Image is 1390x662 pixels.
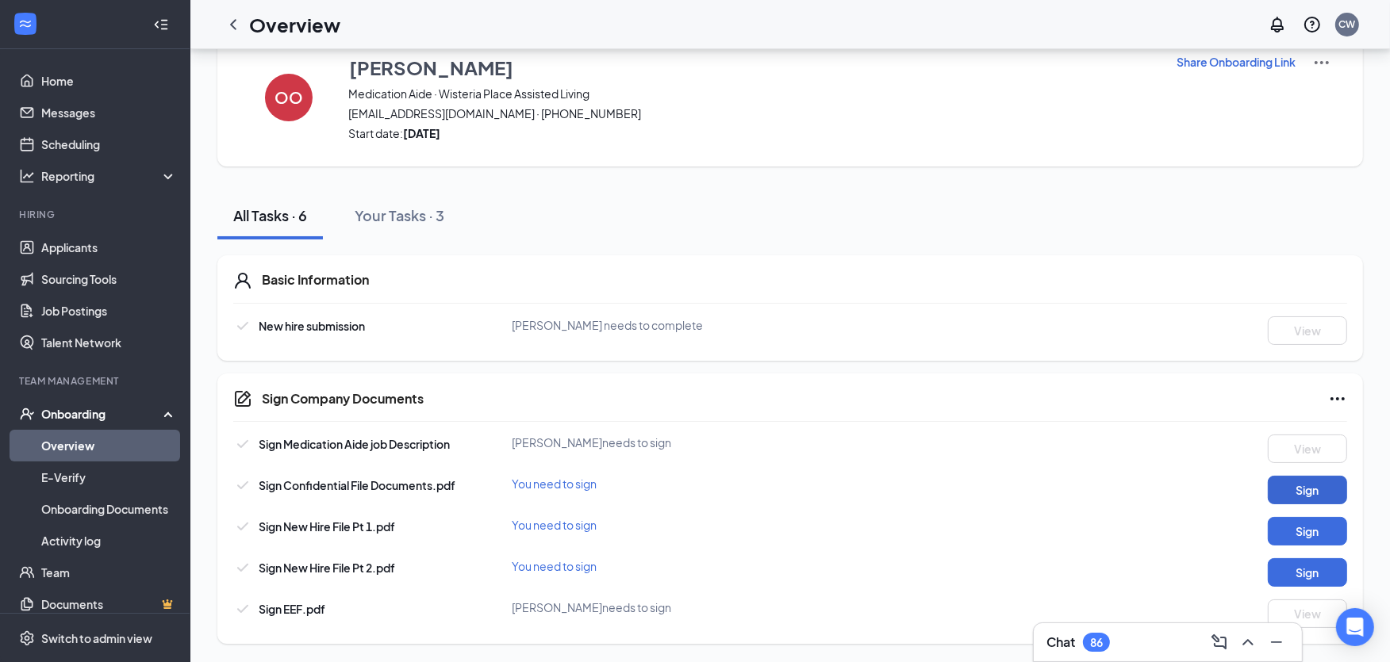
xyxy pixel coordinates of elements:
[259,437,450,451] span: Sign Medication Aide job Description
[41,557,177,588] a: Team
[262,390,424,408] h5: Sign Company Documents
[153,17,169,33] svg: Collapse
[233,517,252,536] svg: Checkmark
[1268,517,1347,545] button: Sign
[233,389,252,408] svg: CompanyDocumentIcon
[512,599,883,615] div: [PERSON_NAME] needs to sign
[41,461,177,493] a: E-Verify
[41,128,177,160] a: Scheduling
[41,327,177,358] a: Talent Network
[512,517,883,533] div: You need to sign
[512,318,703,332] span: [PERSON_NAME] needs to complete
[233,599,252,618] svg: Checkmark
[41,295,177,327] a: Job Postings
[1235,629,1261,655] button: ChevronUp
[19,630,35,646] svg: Settings
[512,476,883,492] div: You need to sign
[1268,599,1347,628] button: View
[1328,389,1347,408] svg: Ellipses
[259,519,395,534] span: Sign New Hire File Pt 1.pdf
[348,105,1156,121] span: [EMAIL_ADDRESS][DOMAIN_NAME] · [PHONE_NUMBER]
[41,406,163,422] div: Onboarding
[41,588,177,620] a: DocumentsCrown
[233,476,252,495] svg: Checkmark
[1176,53,1296,71] button: Share Onboarding Link
[233,316,252,335] svg: Checkmark
[403,126,440,140] strong: [DATE]
[249,53,328,141] button: OO
[19,374,174,388] div: Team Management
[512,434,883,450] div: [PERSON_NAME] needs to sign
[262,271,369,289] h5: Basic Information
[1268,316,1347,345] button: View
[1268,15,1287,34] svg: Notifications
[224,15,243,34] svg: ChevronLeft
[1267,633,1286,652] svg: Minimize
[1177,54,1296,70] p: Share Onboarding Link
[19,168,35,184] svg: Analysis
[41,168,178,184] div: Reporting
[41,630,152,646] div: Switch to admin view
[1336,608,1374,646] div: Open Intercom Messenger
[349,54,513,81] h3: [PERSON_NAME]
[1312,53,1331,72] img: More Actions
[1238,633,1258,652] svg: ChevronUp
[41,493,177,525] a: Onboarding Documents
[259,319,365,333] span: New hire submission
[17,16,33,32] svg: WorkstreamLogo
[348,53,1156,82] button: [PERSON_NAME]
[233,558,252,577] svg: Checkmark
[41,263,177,295] a: Sourcing Tools
[41,430,177,461] a: Overview
[19,208,174,221] div: Hiring
[512,558,883,574] div: You need to sign
[19,406,35,422] svg: UserCheck
[249,11,340,38] h1: Overview
[1046,633,1075,651] h3: Chat
[1264,629,1289,655] button: Minimize
[233,271,252,290] svg: User
[233,434,252,453] svg: Checkmark
[259,478,455,492] span: Sign Confidential File Documents.pdf
[1268,558,1347,587] button: Sign
[41,97,177,128] a: Messages
[1303,15,1322,34] svg: QuestionInfo
[41,525,177,557] a: Activity log
[348,125,1156,141] span: Start date:
[355,205,444,225] div: Your Tasks · 3
[1268,476,1347,504] button: Sign
[1207,629,1232,655] button: ComposeMessage
[1339,17,1356,31] div: CW
[275,92,303,103] h4: OO
[1210,633,1229,652] svg: ComposeMessage
[1268,434,1347,463] button: View
[259,602,325,616] span: Sign EEF.pdf
[1090,636,1103,649] div: 86
[41,65,177,97] a: Home
[259,561,395,575] span: Sign New Hire File Pt 2.pdf
[348,86,1156,101] span: Medication Aide · Wisteria Place Assisted Living
[233,205,307,225] div: All Tasks · 6
[41,232,177,263] a: Applicants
